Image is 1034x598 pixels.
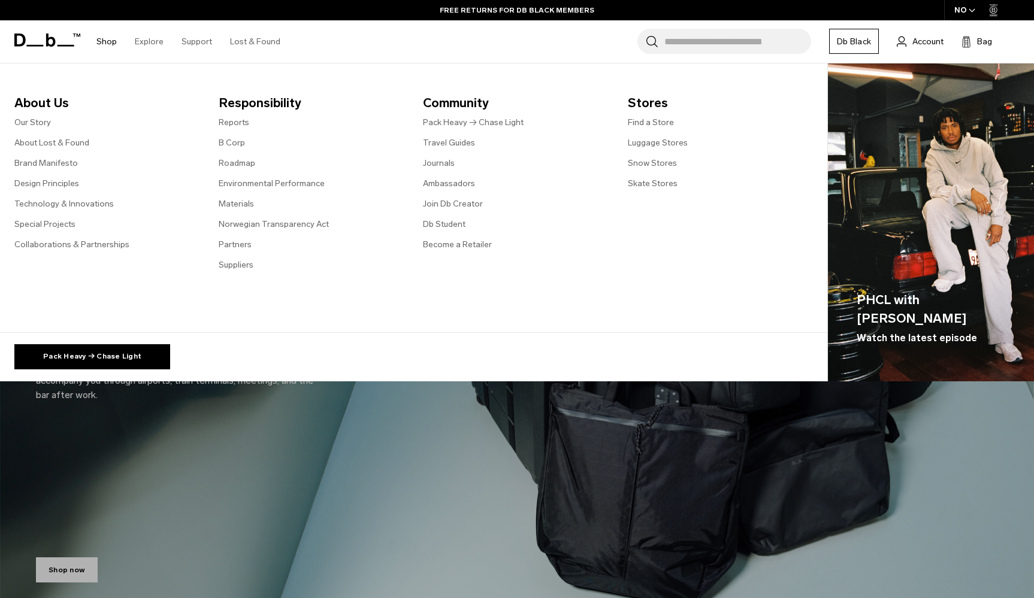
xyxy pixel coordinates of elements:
img: Db [828,63,1034,381]
a: Shop [96,20,117,63]
a: Become a Retailer [423,238,492,251]
a: Materials [219,198,254,210]
span: Bag [977,35,992,48]
a: Travel Guides [423,136,475,149]
a: Suppliers [219,259,253,271]
span: Community [423,93,608,113]
a: Design Principles [14,177,79,190]
button: Bag [962,34,992,48]
span: Stores [628,93,813,113]
a: Db Black [829,29,879,54]
a: Pack Heavy → Chase Light [423,116,524,129]
a: Account [897,34,944,48]
span: PHCL with [PERSON_NAME] [857,290,1005,328]
a: Find a Store [628,116,674,129]
a: Skate Stores [628,177,678,190]
a: Lost & Found [230,20,280,63]
a: Journals [423,157,455,169]
a: Support [182,20,212,63]
span: About Us [14,93,199,113]
a: Partners [219,238,252,251]
a: Norwegian Transparency Act [219,218,329,230]
a: Db Student [423,218,465,230]
span: Watch the latest episode [857,331,977,345]
a: Join Db Creator [423,198,483,210]
a: Brand Manifesto [14,157,78,169]
a: Ambassadors [423,177,475,190]
a: Pack Heavy → Chase Light [14,344,170,369]
nav: Main Navigation [87,20,289,63]
span: Account [912,35,944,48]
a: Snow Stores [628,157,677,169]
a: Luggage Stores [628,136,688,149]
a: Explore [135,20,164,63]
a: About Lost & Found [14,136,89,149]
a: Special Projects [14,218,75,230]
a: Environmental Performance [219,177,325,190]
a: B Corp [219,136,245,149]
a: Collaborations & Partnerships [14,238,129,251]
a: PHCL with [PERSON_NAME] Watch the latest episode Db [828,63,1034,381]
a: Roadmap [219,157,255,169]
a: Our Story [14,116,51,129]
a: Reports [219,116,249,129]
span: Responsibility [219,93,404,113]
a: FREE RETURNS FOR DB BLACK MEMBERS [440,5,594,16]
a: Technology & Innovations [14,198,114,210]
